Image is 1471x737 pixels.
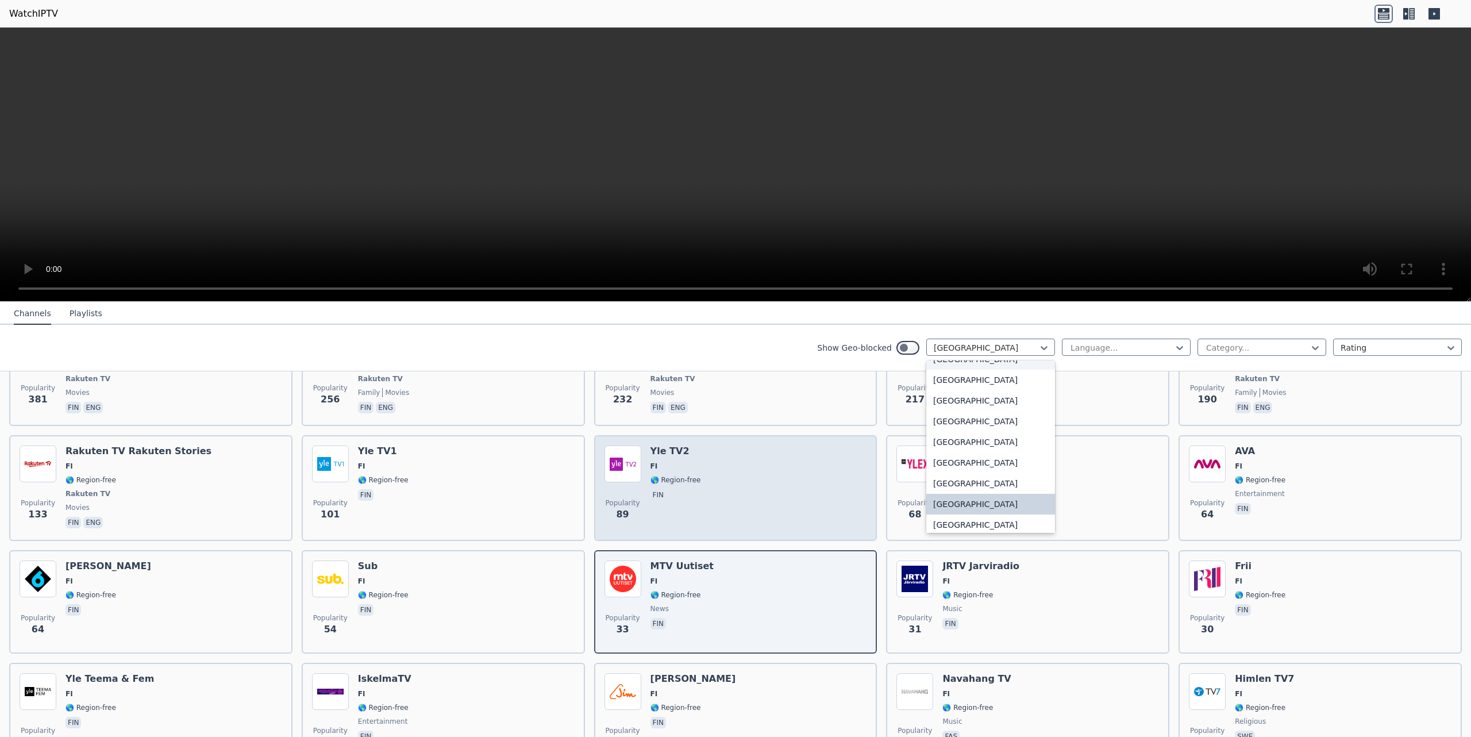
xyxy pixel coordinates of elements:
[906,393,925,406] span: 217
[650,590,701,600] span: 🌎 Region-free
[942,717,962,726] span: music
[616,508,629,521] span: 89
[66,577,73,586] span: FI
[926,452,1055,473] div: [GEOGRAPHIC_DATA]
[66,703,116,712] span: 🌎 Region-free
[20,446,56,482] img: Rakuten TV Rakuten Stories
[358,577,365,586] span: FI
[926,473,1055,494] div: [GEOGRAPHIC_DATA]
[66,475,116,485] span: 🌎 Region-free
[1190,726,1224,735] span: Popularity
[21,383,55,393] span: Popularity
[650,489,666,501] p: fin
[1235,604,1250,616] p: fin
[66,489,110,498] span: Rakuten TV
[358,446,409,457] h6: Yle TV1
[1235,374,1280,383] span: Rakuten TV
[896,446,933,482] img: YleX
[1260,388,1287,397] span: movies
[650,462,658,471] span: FI
[650,618,666,629] p: fin
[942,561,1019,572] h6: JRTV Jarviradio
[14,303,51,325] button: Channels
[1190,383,1224,393] span: Popularity
[313,613,348,623] span: Popularity
[358,703,409,712] span: 🌎 Region-free
[650,374,695,383] span: Rakuten TV
[942,703,993,712] span: 🌎 Region-free
[83,402,103,413] p: eng
[650,577,658,586] span: FI
[908,623,921,636] span: 31
[1235,561,1285,572] h6: Frii
[358,673,411,685] h6: IskelmaTV
[358,590,409,600] span: 🌎 Region-free
[358,462,365,471] span: FI
[1189,561,1226,597] img: Frii
[1197,393,1216,406] span: 190
[1253,402,1273,413] p: eng
[66,590,116,600] span: 🌎 Region-free
[358,689,365,698] span: FI
[896,673,933,710] img: Navahang TV
[321,393,340,406] span: 256
[1235,590,1285,600] span: 🌎 Region-free
[66,388,90,397] span: movies
[604,446,641,482] img: Yle TV2
[66,374,110,383] span: Rakuten TV
[926,390,1055,411] div: [GEOGRAPHIC_DATA]
[650,561,714,572] h6: MTV Uutiset
[650,673,736,685] h6: [PERSON_NAME]
[358,475,409,485] span: 🌎 Region-free
[1190,498,1224,508] span: Popularity
[70,303,102,325] button: Playlists
[382,388,409,397] span: movies
[1235,475,1285,485] span: 🌎 Region-free
[650,703,701,712] span: 🌎 Region-free
[20,673,56,710] img: Yle Teema & Fem
[1235,717,1266,726] span: religious
[358,402,373,413] p: fin
[28,508,47,521] span: 133
[898,498,932,508] span: Popularity
[606,498,640,508] span: Popularity
[358,717,408,726] span: entertainment
[376,402,395,413] p: eng
[942,673,1011,685] h6: Navahang TV
[358,561,409,572] h6: Sub
[898,613,932,623] span: Popularity
[312,561,349,597] img: Sub
[650,446,701,457] h6: Yle TV2
[650,388,675,397] span: movies
[1235,703,1285,712] span: 🌎 Region-free
[668,402,688,413] p: eng
[32,623,44,636] span: 64
[650,475,701,485] span: 🌎 Region-free
[650,402,666,413] p: fin
[1201,623,1214,636] span: 30
[942,590,993,600] span: 🌎 Region-free
[606,383,640,393] span: Popularity
[312,673,349,710] img: IskelmaTV
[358,374,403,383] span: Rakuten TV
[650,717,666,728] p: fin
[313,726,348,735] span: Popularity
[66,503,90,512] span: movies
[1235,489,1285,498] span: entertainment
[604,673,641,710] img: Jim
[1235,462,1242,471] span: FI
[896,561,933,597] img: JRTV Jarviradio
[9,7,58,21] a: WatchIPTV
[942,689,950,698] span: FI
[20,561,56,597] img: Kutonen
[358,604,373,616] p: fin
[66,462,73,471] span: FI
[1189,446,1226,482] img: AVA
[1235,577,1242,586] span: FI
[1235,402,1250,413] p: fin
[926,411,1055,432] div: [GEOGRAPHIC_DATA]
[66,561,151,572] h6: [PERSON_NAME]
[1190,613,1224,623] span: Popularity
[908,508,921,521] span: 68
[817,342,892,354] label: Show Geo-blocked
